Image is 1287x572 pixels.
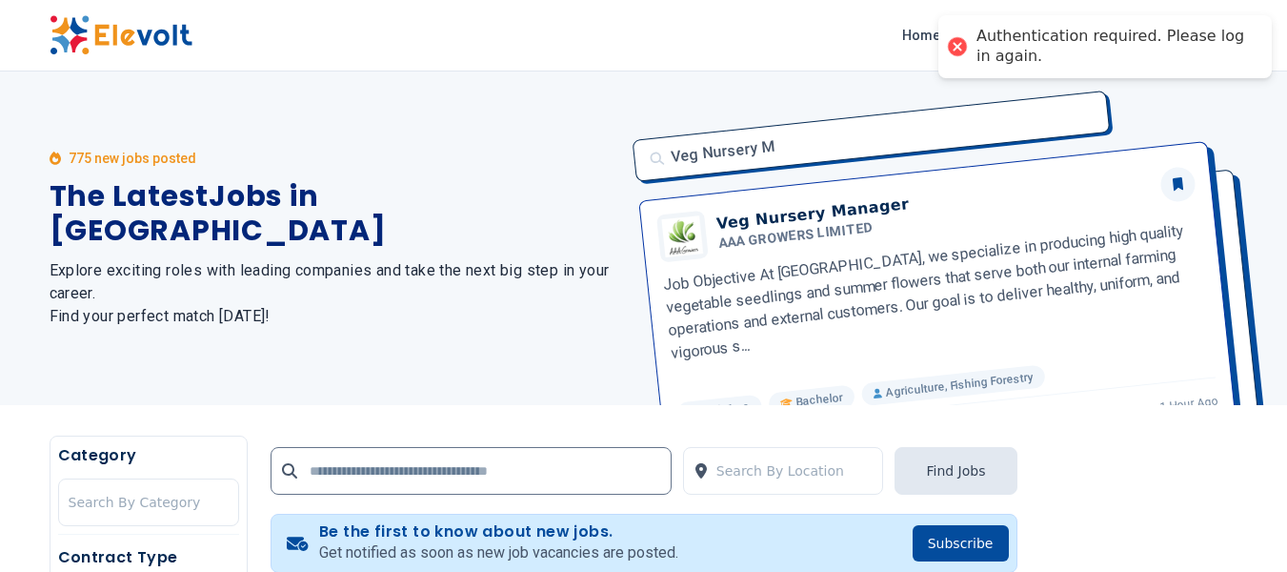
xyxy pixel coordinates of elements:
[50,15,192,55] img: Elevolt
[69,149,196,168] p: 775 new jobs posted
[319,522,678,541] h4: Be the first to know about new jobs.
[50,259,621,328] h2: Explore exciting roles with leading companies and take the next big step in your career. Find you...
[50,179,621,248] h1: The Latest Jobs in [GEOGRAPHIC_DATA]
[58,444,239,467] h5: Category
[319,541,678,564] p: Get notified as soon as new job vacancies are posted.
[913,525,1009,562] button: Subscribe
[58,546,239,569] h5: Contract Type
[895,447,1016,495] button: Find Jobs
[895,20,948,51] a: Home
[976,27,1253,67] div: Authentication required. Please log in again.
